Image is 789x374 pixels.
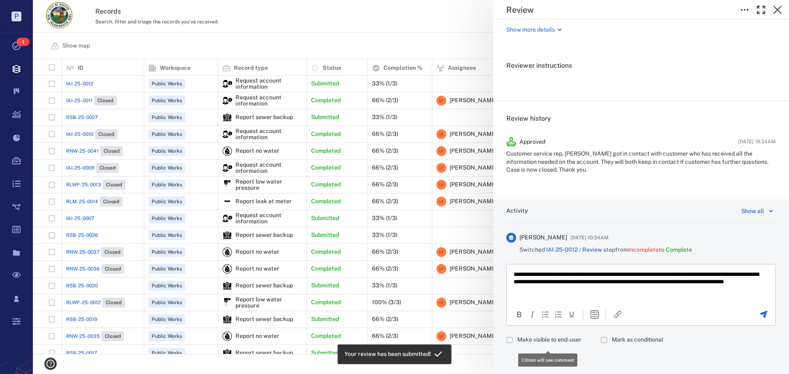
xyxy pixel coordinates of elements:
[506,207,528,215] h6: Activity
[507,264,775,303] iframe: Rich Text Area
[506,5,534,15] h5: Review
[601,332,670,348] div: Comment will be marked as non-final decision
[506,114,776,124] h6: Review history
[18,6,35,13] span: Help
[613,310,623,319] button: Insert/edit link
[567,310,577,319] button: Underline
[527,310,537,319] button: Italic
[514,310,524,319] button: Bold
[506,332,588,348] div: Citizen will see comment
[769,2,786,18] button: Close
[506,78,508,86] span: .
[518,353,577,367] div: Citizen will see comment
[753,2,769,18] button: Toggle Fullscreen
[519,234,567,242] span: [PERSON_NAME]
[741,206,764,216] div: Show all
[506,61,776,71] h6: Reviewer instructions
[506,150,776,174] p: Customer service rep, [PERSON_NAME] got in contact with customer who has received all the informa...
[506,26,555,34] p: Show more details
[612,336,663,344] span: Mark as conditional
[554,310,563,319] div: Numbered list
[546,246,602,253] a: IAI-25-0012 / Review
[540,310,550,319] div: Bullet list
[344,347,431,362] div: Your review has been submitted!
[519,246,692,254] span: Switched step from to
[759,310,768,319] button: Send the comment
[628,246,659,253] span: Incomplete
[517,336,581,344] span: Make visible to end-user
[500,130,782,186] div: Approved[DATE] 10:34AMCustomer service rep, [PERSON_NAME] got in contact with customer who has re...
[590,310,600,319] button: Insert template
[666,246,692,253] span: Complete
[570,233,609,243] span: [DATE] 10:34AM
[736,2,753,18] button: Toggle to Edit Boxes
[12,11,21,21] p: P
[16,38,30,46] span: 1
[738,138,776,145] span: [DATE] 10:34AM
[519,138,545,146] p: Approved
